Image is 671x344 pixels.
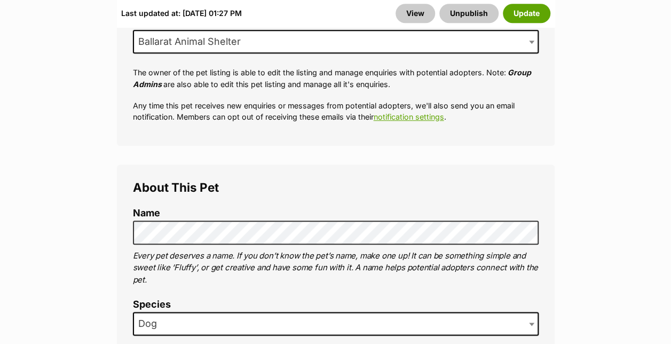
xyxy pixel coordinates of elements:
label: Name [133,208,539,219]
button: Update [503,4,550,23]
em: Group Admins [133,68,531,88]
span: Dog [134,316,168,331]
p: The owner of the pet listing is able to edit the listing and manage enquiries with potential adop... [133,67,539,90]
span: Ballarat Animal Shelter [134,34,251,49]
span: About This Pet [133,180,219,194]
span: Dog [133,312,539,335]
button: Unpublish [439,4,499,23]
p: Every pet deserves a name. If you don’t know the pet’s name, make one up! It can be something sim... [133,250,539,286]
label: Species [133,299,539,310]
div: Last updated at: [DATE] 01:27 PM [121,4,242,23]
p: Any time this pet receives new enquiries or messages from potential adopters, we'll also send you... [133,100,539,123]
span: Ballarat Animal Shelter [133,30,539,53]
a: View [396,4,435,23]
a: notification settings [374,112,444,121]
